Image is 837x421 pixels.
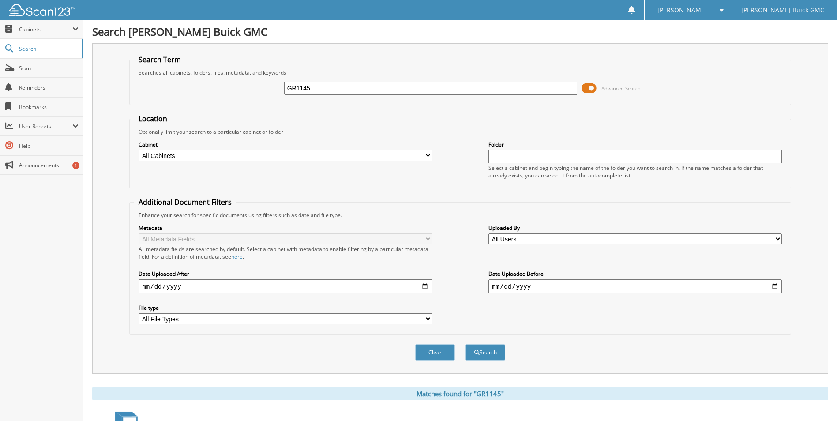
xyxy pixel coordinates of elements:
div: Matches found for "GR1145" [92,387,828,400]
span: Bookmarks [19,103,79,111]
label: File type [139,304,432,312]
span: Help [19,142,79,150]
img: scan123-logo-white.svg [9,4,75,16]
legend: Location [134,114,172,124]
a: here [231,253,243,260]
div: Searches all cabinets, folders, files, metadata, and keywords [134,69,786,76]
div: Optionally limit your search to a particular cabinet or folder [134,128,786,135]
label: Date Uploaded After [139,270,432,278]
span: Search [19,45,77,53]
span: [PERSON_NAME] Buick GMC [741,8,824,13]
span: User Reports [19,123,72,130]
h1: Search [PERSON_NAME] Buick GMC [92,24,828,39]
label: Uploaded By [488,224,782,232]
legend: Additional Document Filters [134,197,236,207]
span: Reminders [19,84,79,91]
div: 1 [72,162,79,169]
label: Cabinet [139,141,432,148]
div: Select a cabinet and begin typing the name of the folder you want to search in. If the name match... [488,164,782,179]
span: Scan [19,64,79,72]
span: Announcements [19,162,79,169]
input: end [488,279,782,293]
button: Search [465,344,505,361]
legend: Search Term [134,55,185,64]
div: Enhance your search for specific documents using filters such as date and file type. [134,211,786,219]
span: Cabinets [19,26,72,33]
button: Clear [415,344,455,361]
label: Metadata [139,224,432,232]
label: Date Uploaded Before [488,270,782,278]
input: start [139,279,432,293]
label: Folder [488,141,782,148]
div: All metadata fields are searched by default. Select a cabinet with metadata to enable filtering b... [139,245,432,260]
span: Advanced Search [601,85,641,92]
span: [PERSON_NAME] [657,8,707,13]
